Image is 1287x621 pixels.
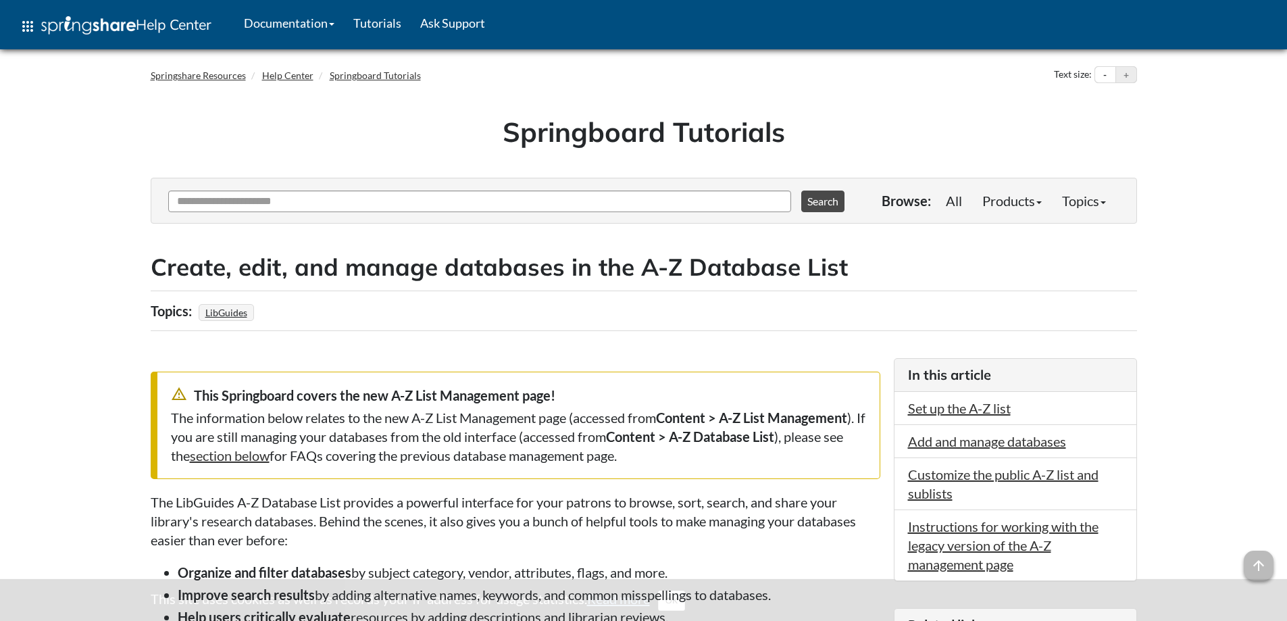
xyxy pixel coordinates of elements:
[801,191,844,212] button: Search
[908,366,1123,384] h3: In this article
[178,563,880,582] li: by subject category, vendor, attributes, flags, and more.
[137,589,1151,611] div: This site uses cookies as well as records your IP address for usage statistics.
[411,6,495,40] a: Ask Support
[882,191,931,210] p: Browse:
[151,70,246,81] a: Springshare Resources
[908,400,1011,416] a: Set up the A-Z list
[234,6,344,40] a: Documentation
[203,303,249,322] a: LibGuides
[151,493,880,549] p: The LibGuides A-Z Database List provides a powerful interface for your patrons to browse, sort, s...
[178,585,880,604] li: by adding alternative names, keywords, and common misspellings to databases.
[178,564,351,580] strong: Organize and filter databases
[151,298,195,324] div: Topics:
[20,18,36,34] span: apps
[178,587,315,603] strong: Improve search results
[1052,187,1116,214] a: Topics
[1116,67,1136,83] button: Increase text size
[171,386,866,405] div: This Springboard covers the new A-Z List Management page!
[908,518,1099,572] a: Instructions for working with the legacy version of the A-Z management page
[1051,66,1094,84] div: Text size:
[171,386,187,402] span: warning_amber
[606,428,774,445] strong: Content > A-Z Database List
[1244,552,1273,568] a: arrow_upward
[136,16,211,33] span: Help Center
[1244,551,1273,580] span: arrow_upward
[10,6,221,47] a: apps Help Center
[1095,67,1115,83] button: Decrease text size
[330,70,421,81] a: Springboard Tutorials
[936,187,972,214] a: All
[161,113,1127,151] h1: Springboard Tutorials
[190,447,270,464] a: section below
[171,408,866,465] div: The information below relates to the new A-Z List Management page (accessed from ). If you are st...
[41,16,136,34] img: Springshare
[656,409,847,426] strong: Content > A-Z List Management
[908,433,1066,449] a: Add and manage databases
[344,6,411,40] a: Tutorials
[908,466,1099,501] a: Customize the public A-Z list and sublists
[262,70,313,81] a: Help Center
[151,251,1137,284] h2: Create, edit, and manage databases in the A-Z Database List
[972,187,1052,214] a: Products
